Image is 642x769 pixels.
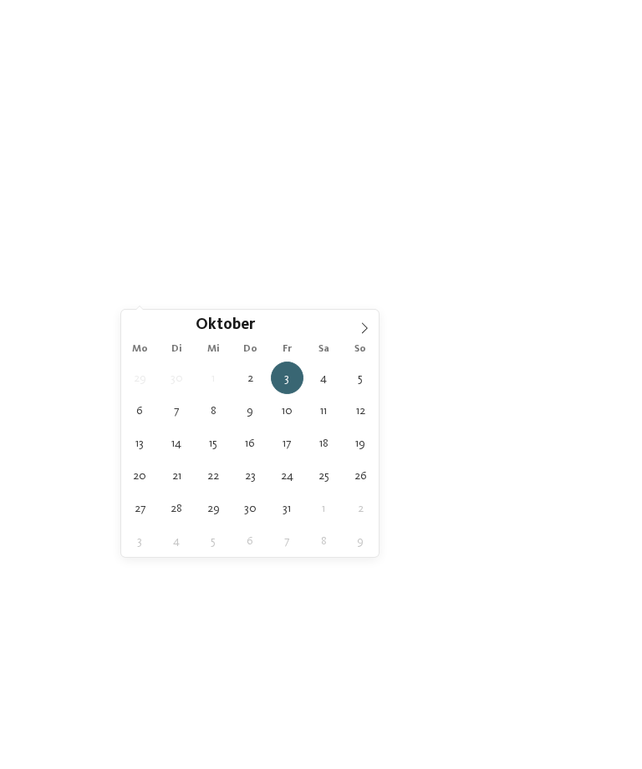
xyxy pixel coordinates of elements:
[271,427,303,459] span: Oktober 17, 2025
[596,435,609,452] span: 27
[344,524,377,557] span: November 9, 2025
[160,459,193,492] span: Oktober 21, 2025
[394,717,405,737] span: €
[308,492,340,524] span: November 1, 2025
[558,17,642,58] img: Familienhotels Südtirol
[160,427,193,459] span: Oktober 14, 2025
[160,394,193,427] span: Oktober 7, 2025
[160,362,193,394] span: September 30, 2025
[344,362,377,394] span: Oktober 5, 2025
[50,661,296,683] h4: Kinderparadies Alpin ***ˢ
[124,524,156,557] span: November 3, 2025
[160,524,193,557] span: November 4, 2025
[234,524,267,557] span: November 6, 2025
[271,394,303,427] span: Oktober 10, 2025
[234,492,267,524] span: Oktober 30, 2025
[308,394,340,427] span: Oktober 11, 2025
[121,344,158,355] span: Mo
[344,459,377,492] span: Oktober 26, 2025
[308,524,340,557] span: November 8, 2025
[124,362,156,394] span: September 29, 2025
[50,684,228,703] span: Familie [PERSON_NAME]
[124,459,156,492] span: Oktober 20, 2025
[195,344,232,355] span: Mi
[234,459,267,492] span: Oktober 23, 2025
[59,291,87,302] span: [DATE]
[346,717,358,737] span: €
[158,344,195,355] span: Di
[197,524,230,557] span: November 5, 2025
[366,362,418,372] span: ¾-Pension
[50,717,62,737] span: €
[234,427,267,459] span: Oktober 16, 2025
[86,103,295,116] a: Familienhotels [GEOGRAPHIC_DATA]
[115,121,234,134] a: Qualitätsversprechen
[134,291,161,302] span: [DATE]
[82,717,94,737] span: €
[232,344,268,355] span: Do
[66,717,78,737] span: €
[194,205,449,229] span: Jetzt unverbindlich anfragen!
[344,427,377,459] span: Oktober 19, 2025
[33,100,609,156] p: Die sind so bunt wie das Leben, verfolgen aber alle die gleichen . Findet jetzt das Familienhotel...
[209,291,238,302] span: Region
[308,427,340,459] span: Oktober 18, 2025
[50,635,175,646] span: Eisacktal – Gossensass
[285,291,350,302] span: Meine Wünsche
[196,318,255,334] span: Oktober
[271,362,303,394] span: Oktober 3, 2025
[344,394,377,427] span: Oktober 12, 2025
[344,492,377,524] span: November 2, 2025
[397,291,474,302] span: Family Experiences
[271,492,303,524] span: Oktober 31, 2025
[222,140,469,154] a: Urlaub in [GEOGRAPHIC_DATA] mit Kindern
[599,31,626,45] span: Menü
[46,362,119,372] span: Öffnungszeit
[234,362,267,394] span: Oktober 2, 2025
[33,396,160,408] span: Alle Filter löschen
[584,435,591,452] span: 7
[124,492,156,524] span: Oktober 27, 2025
[241,230,402,245] span: Bei euren Lieblingshotels
[197,362,230,394] span: Oktober 1, 2025
[305,344,342,355] span: Sa
[308,459,340,492] span: Oktober 25, 2025
[346,684,524,703] span: Familie [PERSON_NAME]
[346,635,451,646] span: Dolomiten – Olang
[124,427,156,459] span: Oktober 13, 2025
[271,524,303,557] span: November 7, 2025
[33,331,120,342] span: Gefiltert nach:
[549,291,588,302] span: filtern
[342,344,379,355] span: So
[160,492,193,524] span: Oktober 28, 2025
[234,394,267,427] span: Oktober 9, 2025
[197,394,230,427] span: Oktober 8, 2025
[378,717,390,737] span: €
[591,435,596,452] span: /
[271,459,303,492] span: Oktober 24, 2025
[197,427,230,459] span: Oktober 15, 2025
[124,394,156,427] span: Oktober 6, 2025
[197,492,230,524] span: Oktober 29, 2025
[255,316,310,333] input: Year
[42,45,601,85] span: Die Expertinnen und Experten für naturnahe Ferien, die in Erinnerung bleiben
[268,344,305,355] span: Fr
[308,362,340,394] span: Oktober 4, 2025
[98,717,110,737] span: €
[362,717,374,737] span: €
[197,459,230,492] span: Oktober 22, 2025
